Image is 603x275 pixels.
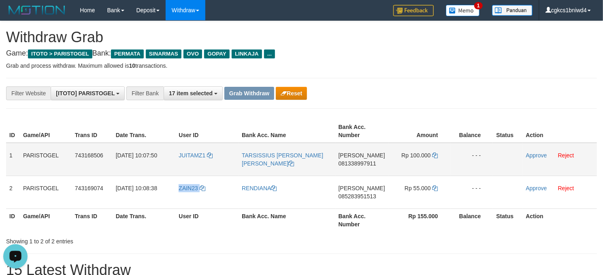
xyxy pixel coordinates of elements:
span: JUITAMZ1 [179,152,205,159]
img: MOTION_logo.png [6,4,68,16]
a: Reject [558,152,574,159]
th: Date Trans. [113,208,176,232]
th: Trans ID [72,208,113,232]
th: ID [6,120,20,143]
button: 17 item selected [164,86,223,100]
th: Date Trans. [113,120,176,143]
div: Filter Bank [126,86,164,100]
a: Approve [526,152,547,159]
th: ID [6,208,20,232]
a: RENDIANA [242,185,277,191]
th: Game/API [20,208,72,232]
span: SINARMAS [146,49,181,58]
th: Balance [450,208,493,232]
th: User ID [175,120,239,143]
a: Copy 100000 to clipboard [433,152,438,159]
button: [ITOTO] PARISTOGEL [51,86,125,100]
span: [DATE] 10:08:38 [116,185,157,191]
span: ... [264,49,275,58]
span: 743168506 [75,152,103,159]
td: - - - [450,143,493,176]
span: Copy 081338997911 to clipboard [339,160,376,167]
span: PERMATA [111,49,144,58]
span: [DATE] 10:07:50 [116,152,157,159]
td: 2 [6,176,20,208]
div: Showing 1 to 2 of 2 entries [6,234,245,245]
h4: Game: Bank: [6,49,597,58]
div: Filter Website [6,86,51,100]
span: [ITOTO] PARISTOGEL [56,90,115,97]
span: 743169074 [75,185,103,191]
span: Copy 085283951513 to clipboard [339,193,376,200]
img: Feedback.jpg [393,5,434,16]
th: Game/API [20,120,72,143]
a: JUITAMZ1 [179,152,213,159]
th: Action [522,120,597,143]
span: 17 item selected [169,90,213,97]
a: TARSISSIUS [PERSON_NAME] [PERSON_NAME] [242,152,323,167]
span: [PERSON_NAME] [339,185,385,191]
th: Rp 155.000 [388,208,450,232]
button: Reset [276,87,307,100]
p: Grab and process withdraw. Maximum allowed is transactions. [6,62,597,70]
td: PARISTOGEL [20,176,72,208]
th: Bank Acc. Number [335,120,388,143]
a: ZAIN23 [179,185,205,191]
span: ITOTO > PARISTOGEL [28,49,92,58]
span: [PERSON_NAME] [339,152,385,159]
th: Status [493,120,522,143]
th: Trans ID [72,120,113,143]
th: Bank Acc. Number [335,208,388,232]
th: Status [493,208,522,232]
th: Action [522,208,597,232]
a: Reject [558,185,574,191]
th: Balance [450,120,493,143]
span: Rp 100.000 [401,152,430,159]
a: Copy 55000 to clipboard [433,185,438,191]
img: Button%20Memo.svg [446,5,480,16]
button: Open LiveChat chat widget [3,3,28,28]
span: ZAIN23 [179,185,198,191]
span: Rp 55.000 [405,185,431,191]
img: panduan.png [492,5,533,16]
a: Approve [526,185,547,191]
td: - - - [450,176,493,208]
td: PARISTOGEL [20,143,72,176]
span: OVO [183,49,202,58]
h1: Withdraw Grab [6,29,597,45]
span: 1 [474,2,483,9]
th: Bank Acc. Name [239,208,335,232]
span: LINKAJA [232,49,262,58]
button: Grab Withdraw [224,87,274,100]
th: Amount [388,120,450,143]
th: User ID [175,208,239,232]
span: GOPAY [204,49,230,58]
strong: 10 [129,62,135,69]
td: 1 [6,143,20,176]
th: Bank Acc. Name [239,120,335,143]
